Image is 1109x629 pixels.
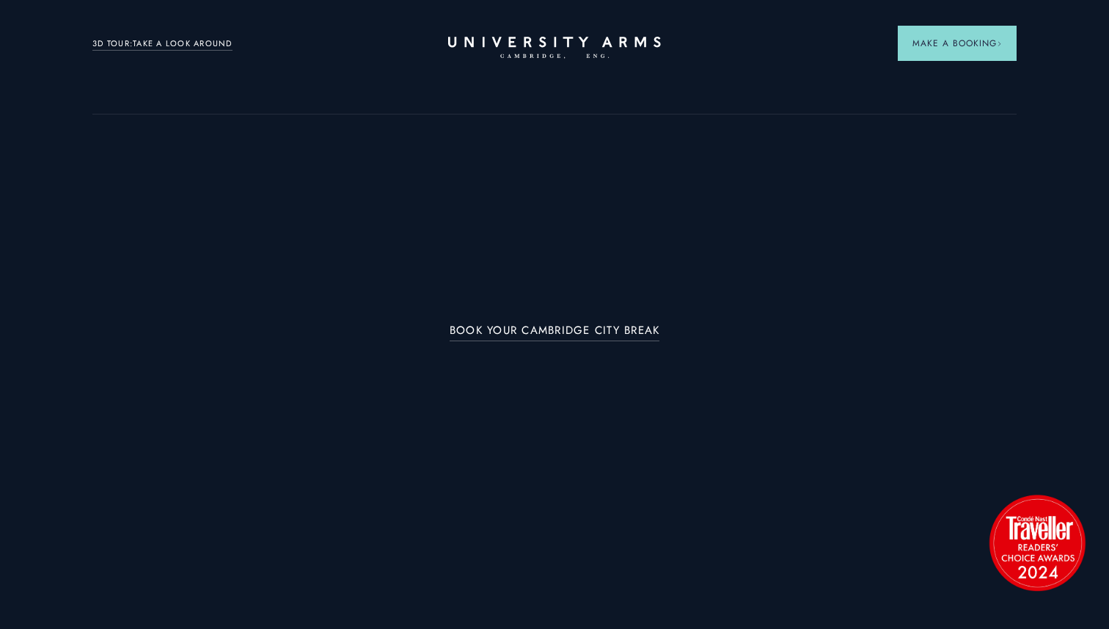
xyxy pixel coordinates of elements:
button: Make a BookingArrow icon [898,26,1017,61]
a: BOOK YOUR CAMBRIDGE CITY BREAK [450,324,660,341]
img: image-2524eff8f0c5d55edbf694693304c4387916dea5-1501x1501-png [982,487,1092,597]
a: 3D TOUR:TAKE A LOOK AROUND [92,37,233,51]
span: Make a Booking [912,37,1002,50]
img: Arrow icon [997,41,1002,46]
a: Home [448,37,661,59]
